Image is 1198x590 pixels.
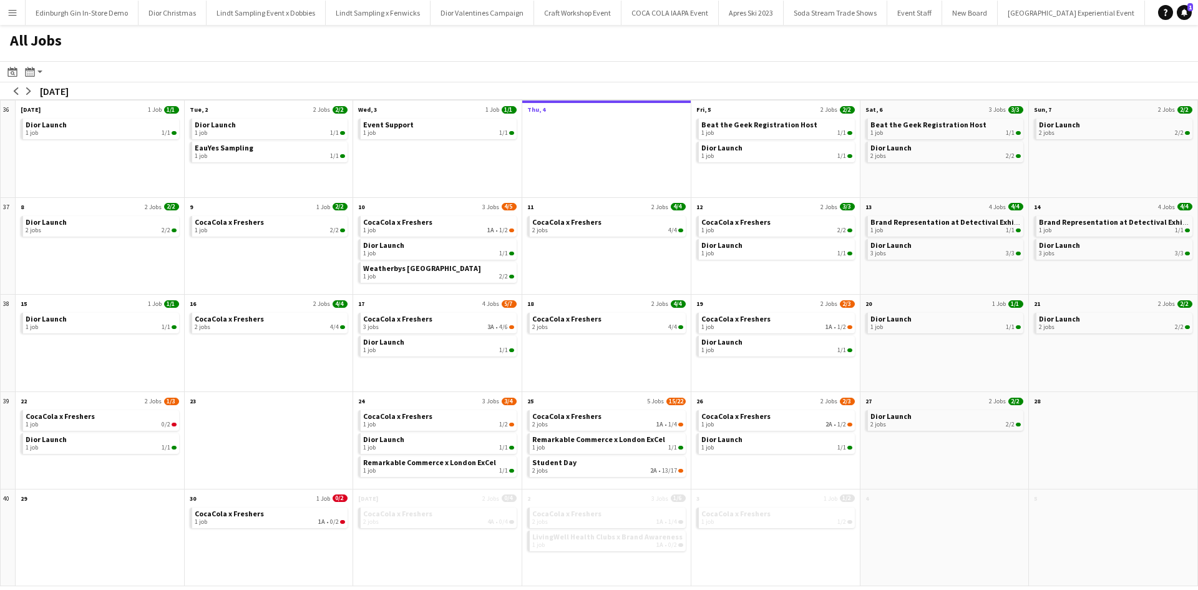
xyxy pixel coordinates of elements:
[870,142,1021,160] a: Dior Launch2 jobs2/2
[1158,203,1175,211] span: 4 Jobs
[363,217,432,227] span: CocaCola x Freshers
[363,262,514,280] a: Weatherbys [GEOGRAPHIC_DATA]1 job2/2
[502,300,517,308] span: 5/7
[701,421,714,428] span: 1 job
[870,129,883,137] span: 1 job
[532,541,683,549] div: •
[701,313,852,331] a: CocaCola x Freshers1 job1A•1/2
[358,203,364,211] span: 10
[363,456,514,474] a: Remarkable Commerce x London ExCel1 job1/1
[487,518,494,526] span: 4A
[363,250,376,257] span: 1 job
[195,518,207,526] span: 1 job
[485,106,499,114] span: 1 Job
[870,323,883,331] span: 1 job
[870,119,1021,137] a: Beat the Geek Registration Host1 job1/1
[26,313,177,331] a: Dior Launch1 job1/1
[482,203,499,211] span: 3 Jobs
[1039,227,1051,234] span: 1 job
[701,509,771,518] span: CocaCola x Freshers
[870,239,1021,257] a: Dior Launch3 jobs3/3
[195,217,264,227] span: CocaCola x Freshers
[532,509,601,518] span: CocaCola x Freshers
[139,1,207,25] button: Dior Christmas
[865,106,882,114] span: Sat, 6
[621,1,719,25] button: COCA COLA IAAPA Event
[870,143,912,152] span: Dior Launch
[26,227,41,234] span: 2 jobs
[195,143,253,152] span: EauYes Sampling
[26,129,38,137] span: 1 job
[870,411,912,421] span: Dior Launch
[363,336,514,354] a: Dior Launch1 job1/1
[21,106,41,114] span: [DATE]
[26,410,177,428] a: CocaCola x Freshers1 job0/2
[330,323,339,331] span: 4/4
[527,203,533,211] span: 11
[26,435,67,444] span: Dior Launch
[532,467,683,474] div: •
[668,227,677,234] span: 4/4
[363,227,514,234] div: •
[164,300,179,308] span: 1/1
[326,1,431,25] button: Lindt Sampling x Fenwicks
[363,433,514,451] a: Dior Launch1 job1/1
[499,227,508,234] span: 1/2
[330,518,339,526] span: 0/2
[363,508,514,526] a: CocaCola x Freshers2 jobs4A•0/4
[164,203,179,210] span: 2/2
[825,323,832,331] span: 1A
[162,421,170,428] span: 0/2
[656,518,663,526] span: 1A
[363,458,496,467] span: Remarkable Commerce x London ExCel
[870,421,886,428] span: 2 jobs
[1039,240,1080,250] span: Dior Launch
[162,323,170,331] span: 1/1
[1158,300,1175,308] span: 2 Jobs
[701,129,714,137] span: 1 job
[26,433,177,451] a: Dior Launch1 job1/1
[701,323,714,331] span: 1 job
[532,411,601,421] span: CocaCola x Freshers
[26,217,67,227] span: Dior Launch
[499,129,508,137] span: 1/1
[363,119,514,137] a: Event Support1 job1/1
[532,433,683,451] a: Remarkable Commerce x London ExCel1 job1/1
[532,541,545,549] span: 1 job
[870,313,1021,331] a: Dior Launch1 job1/1
[701,411,771,421] span: CocaCola x Freshers
[1039,250,1054,257] span: 3 jobs
[847,252,852,255] span: 1/1
[532,508,683,526] a: CocaCola x Freshers2 jobs1A•1/4
[1034,106,1051,114] span: Sun, 7
[313,300,330,308] span: 2 Jobs
[358,106,377,114] span: Wed, 3
[358,300,364,308] span: 17
[363,120,414,129] span: Event Support
[942,1,998,25] button: New Board
[162,129,170,137] span: 1/1
[678,229,683,232] span: 4/4
[195,323,210,331] span: 2 jobs
[499,467,508,474] span: 1/1
[330,152,339,160] span: 1/1
[363,273,376,280] span: 1 job
[1006,421,1015,428] span: 2/2
[696,300,703,308] span: 19
[499,421,508,428] span: 1/2
[532,518,548,526] span: 2 jobs
[316,203,330,211] span: 1 Job
[363,509,432,518] span: CocaCola x Freshers
[363,129,376,137] span: 1 job
[837,421,846,428] span: 1/2
[1187,3,1193,11] span: 1
[1006,250,1015,257] span: 3/3
[865,300,872,308] span: 20
[1039,216,1190,234] a: Brand Representation at Detectival Exhibition1 job1/1
[162,444,170,451] span: 1/1
[696,203,703,211] span: 12
[837,347,846,354] span: 1/1
[821,300,837,308] span: 2 Jobs
[148,300,162,308] span: 1 Job
[313,106,330,114] span: 2 Jobs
